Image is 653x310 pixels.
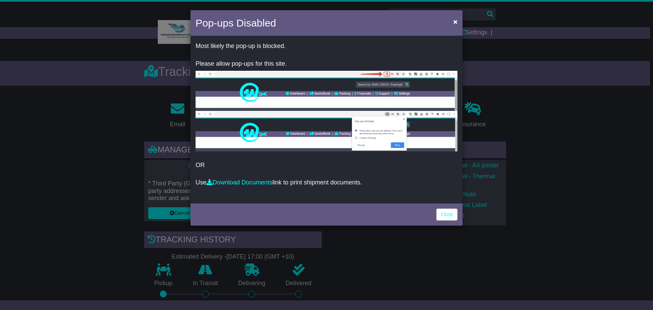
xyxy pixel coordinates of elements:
p: Most likely the pop-up is blocked. [196,43,457,50]
div: OR [190,37,463,202]
a: Close [436,209,457,221]
img: allow-popup-1.png [196,71,457,111]
p: Use link to print shipment documents. [196,179,457,186]
button: Close [450,15,461,29]
span: × [453,18,457,26]
a: Download Documents [206,179,272,186]
p: Please allow pop-ups for this site. [196,60,457,68]
h4: Pop-ups Disabled [196,15,276,31]
img: allow-popup-2.png [196,111,457,151]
